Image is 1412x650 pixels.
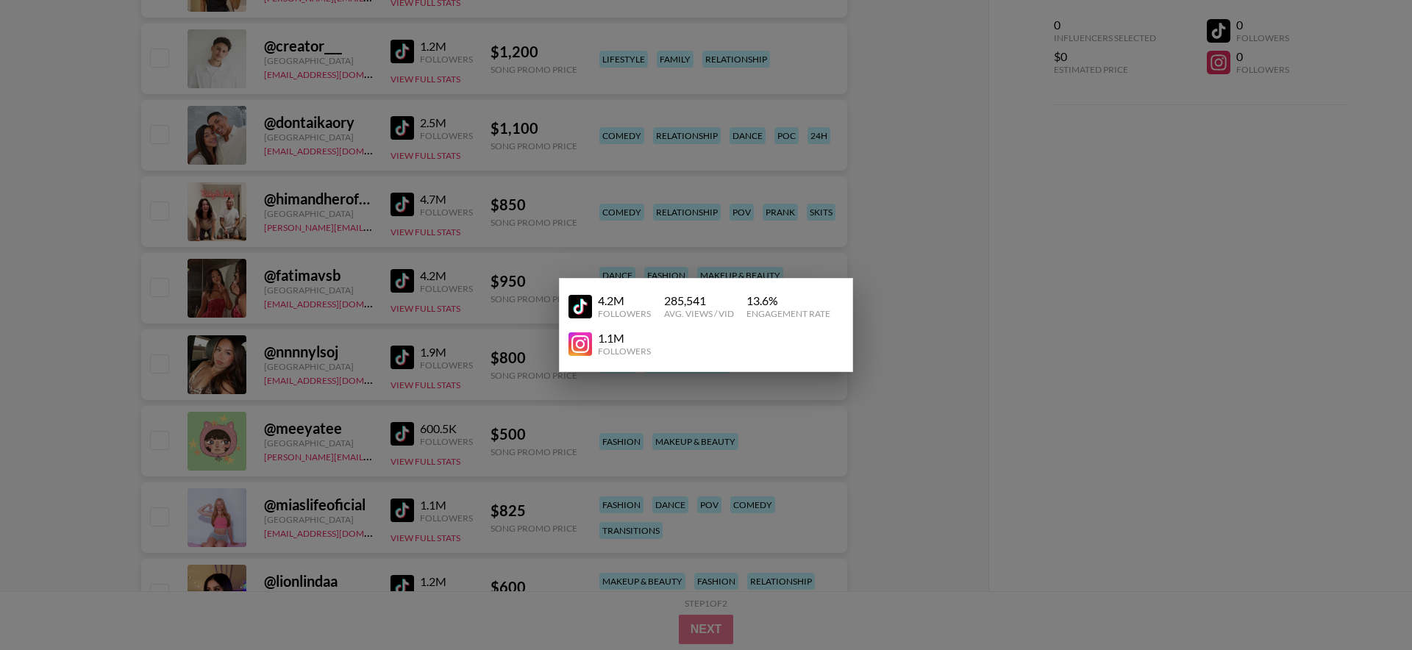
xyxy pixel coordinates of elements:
[746,293,830,308] div: 13.6 %
[568,332,592,356] img: YouTube
[664,293,734,308] div: 285,541
[568,295,592,318] img: YouTube
[746,308,830,319] div: Engagement Rate
[664,308,734,319] div: Avg. Views / Vid
[598,331,651,346] div: 1.1M
[1338,576,1394,632] iframe: Drift Widget Chat Controller
[598,346,651,357] div: Followers
[598,308,651,319] div: Followers
[598,293,651,308] div: 4.2M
